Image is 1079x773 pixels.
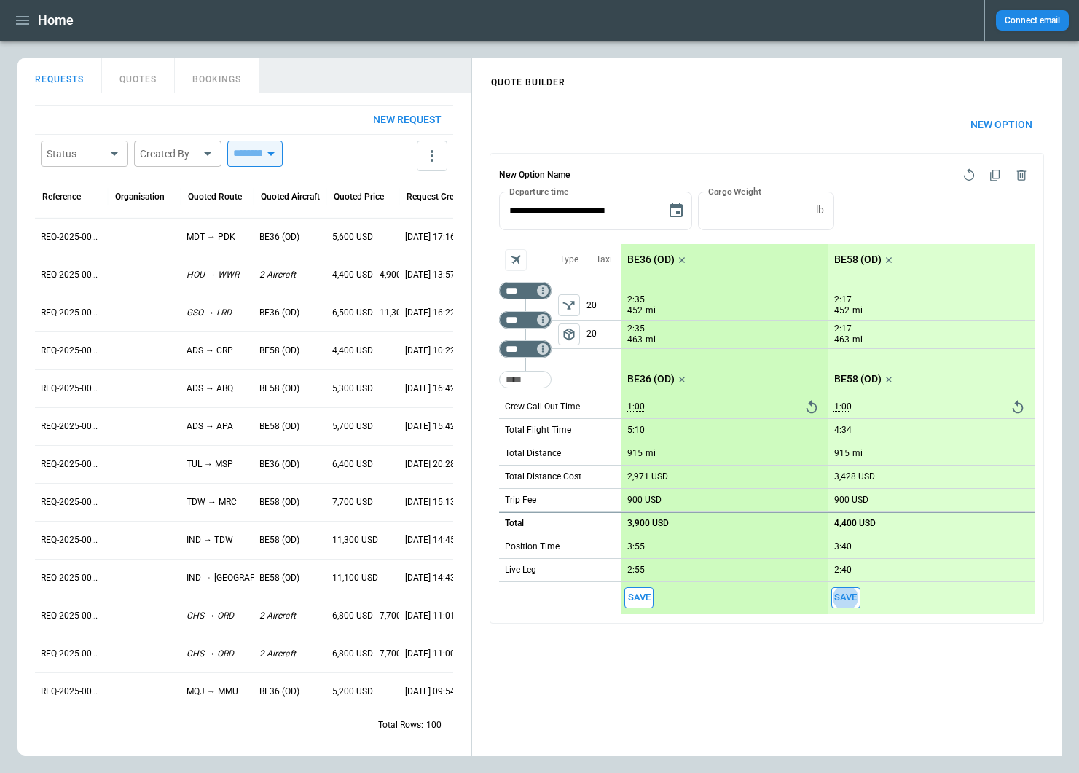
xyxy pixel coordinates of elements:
h6: Total [505,519,524,528]
p: BE58 (OD) [259,382,299,395]
p: REQ-2025-000244 [41,572,102,584]
span: Type of sector [558,323,580,345]
p: [DATE] 09:54 [405,686,455,698]
p: mi [646,447,656,460]
p: 900 USD [627,495,662,506]
p: 6,800 USD - 7,700 USD [332,610,420,622]
p: ADS → CRP [187,345,233,357]
p: 6,400 USD [332,458,373,471]
div: Quoted Aircraft [261,192,320,202]
div: Reference [42,192,81,202]
p: TUL → MSP [187,458,233,471]
label: Departure time [509,185,569,197]
p: 2:40 [834,565,852,576]
p: [DATE] 16:42 [405,382,455,395]
p: 3:55 [627,541,645,552]
p: 463 [627,334,643,346]
p: 2:17 [834,294,852,305]
p: REQ-2025-000248 [41,420,102,433]
p: Total Distance [505,447,561,460]
p: 20 [586,321,621,348]
p: BE58 (OD) [259,420,299,433]
button: Reset [1007,396,1029,418]
p: 5,300 USD [332,382,373,395]
span: Save this aircraft quote and copy details to clipboard [624,587,654,608]
p: [DATE] 20:28 [405,458,455,471]
p: 4:34 [834,425,852,436]
p: MQJ → MMU [187,686,238,698]
p: [DATE] 13:57 [405,269,455,281]
button: QUOTES [102,58,175,93]
p: IND → [GEOGRAPHIC_DATA] [187,572,298,584]
span: Reset quote option [956,162,982,189]
p: MDT → PDK [187,231,235,243]
p: 452 [834,305,850,317]
p: 20 [586,291,621,320]
div: Too short [499,311,552,329]
div: Too short [499,340,552,358]
p: 11,300 USD [332,534,378,546]
p: 5,700 USD [332,420,373,433]
p: 1:00 [627,401,645,412]
div: Request Created At (UTC-05:00) [407,192,468,202]
p: BE58 (OD) [834,254,882,266]
p: 452 [627,305,643,317]
p: IND → TDW [187,534,233,546]
button: left aligned [558,294,580,316]
div: Quoted Price [334,192,384,202]
p: CHS → ORD [187,648,234,660]
h4: QUOTE BUILDER [474,62,583,95]
p: REQ-2025-000241 [41,686,102,698]
p: 915 [834,448,850,459]
p: 100 [426,719,442,731]
p: 3:40 [834,541,852,552]
button: REQUESTS [17,58,102,93]
p: 2 Aircraft [259,269,296,281]
p: REQ-2025-000250 [41,345,102,357]
p: lb [816,204,824,216]
p: Total Flight Time [505,424,571,436]
button: Save [831,587,860,608]
span: Aircraft selection [505,249,527,271]
button: Connect email [996,10,1069,31]
p: 6,800 USD - 7,700 USD [332,648,420,660]
div: Quoted Route [188,192,242,202]
p: REQ-2025-000243 [41,610,102,622]
p: 4,400 USD - 4,900 USD [332,269,420,281]
p: BE58 (OD) [259,572,299,584]
p: mi [646,305,656,317]
p: Position Time [505,541,560,553]
p: BE36 (OD) [259,231,299,243]
button: New Option [959,109,1044,141]
p: [DATE] 16:22 [405,307,455,319]
p: Total Distance Cost [505,471,581,483]
p: Live Leg [505,564,536,576]
p: Type [560,254,578,266]
p: 3,428 USD [834,471,875,482]
p: HOU → WWR [187,269,239,281]
p: mi [646,334,656,346]
p: mi [852,447,863,460]
button: BOOKINGS [175,58,259,93]
p: ADS → ABQ [187,382,233,395]
span: Type of sector [558,294,580,316]
p: [DATE] 15:13 [405,496,455,509]
p: mi [852,305,863,317]
p: BE58 (OD) [259,534,299,546]
p: TDW → MRC [187,496,237,509]
p: REQ-2025-000245 [41,534,102,546]
p: [DATE] 11:00 [405,648,455,660]
p: BE36 (OD) [259,458,299,471]
label: Cargo Weight [708,185,761,197]
p: Trip Fee [505,494,536,506]
p: 11,100 USD [332,572,378,584]
p: BE58 (OD) [834,373,882,385]
p: mi [852,334,863,346]
p: 915 [627,448,643,459]
p: 2 Aircraft [259,610,296,622]
p: BE36 (OD) [259,686,299,698]
p: 2 Aircraft [259,648,296,660]
p: REQ-2025-000247 [41,458,102,471]
button: Save [624,587,654,608]
span: Save this aircraft quote and copy details to clipboard [831,587,860,608]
